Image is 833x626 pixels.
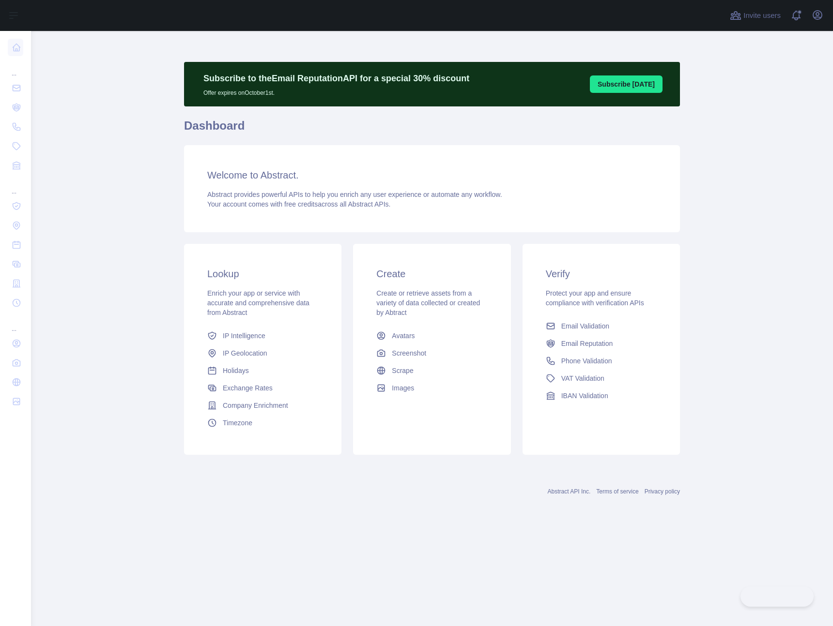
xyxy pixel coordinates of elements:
[203,327,322,344] a: IP Intelligence
[207,191,502,198] span: Abstract provides powerful APIs to help you enrich any user experience or automate any workflow.
[284,200,318,208] span: free credits
[203,397,322,414] a: Company Enrichment
[8,313,23,333] div: ...
[728,8,783,23] button: Invite users
[376,267,487,281] h3: Create
[561,391,608,401] span: IBAN Validation
[740,586,814,607] iframe: Toggle Customer Support
[546,289,644,307] span: Protect your app and ensure compliance with verification APIs
[372,327,491,344] a: Avatars
[207,168,657,182] h3: Welcome to Abstract.
[203,379,322,397] a: Exchange Rates
[546,267,657,281] h3: Verify
[223,348,267,358] span: IP Geolocation
[596,488,638,495] a: Terms of service
[376,289,480,316] span: Create or retrieve assets from a variety of data collected or created by Abtract
[372,362,491,379] a: Scrape
[590,75,663,93] button: Subscribe [DATE]
[645,488,680,495] a: Privacy policy
[561,321,609,331] span: Email Validation
[223,383,273,393] span: Exchange Rates
[203,72,469,85] p: Subscribe to the Email Reputation API for a special 30 % discount
[743,10,781,21] span: Invite users
[223,366,249,375] span: Holidays
[203,362,322,379] a: Holidays
[561,356,612,366] span: Phone Validation
[542,387,661,404] a: IBAN Validation
[542,317,661,335] a: Email Validation
[548,488,591,495] a: Abstract API Inc.
[223,418,252,428] span: Timezone
[8,176,23,195] div: ...
[542,335,661,352] a: Email Reputation
[392,366,413,375] span: Scrape
[392,331,415,341] span: Avatars
[223,401,288,410] span: Company Enrichment
[223,331,265,341] span: IP Intelligence
[207,267,318,281] h3: Lookup
[542,352,661,370] a: Phone Validation
[561,373,604,383] span: VAT Validation
[207,200,390,208] span: Your account comes with across all Abstract APIs.
[372,379,491,397] a: Images
[184,118,680,141] h1: Dashboard
[392,348,426,358] span: Screenshot
[561,339,613,348] span: Email Reputation
[203,414,322,432] a: Timezone
[207,289,309,316] span: Enrich your app or service with accurate and comprehensive data from Abstract
[392,383,414,393] span: Images
[203,344,322,362] a: IP Geolocation
[542,370,661,387] a: VAT Validation
[203,85,469,97] p: Offer expires on October 1st.
[8,58,23,77] div: ...
[372,344,491,362] a: Screenshot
